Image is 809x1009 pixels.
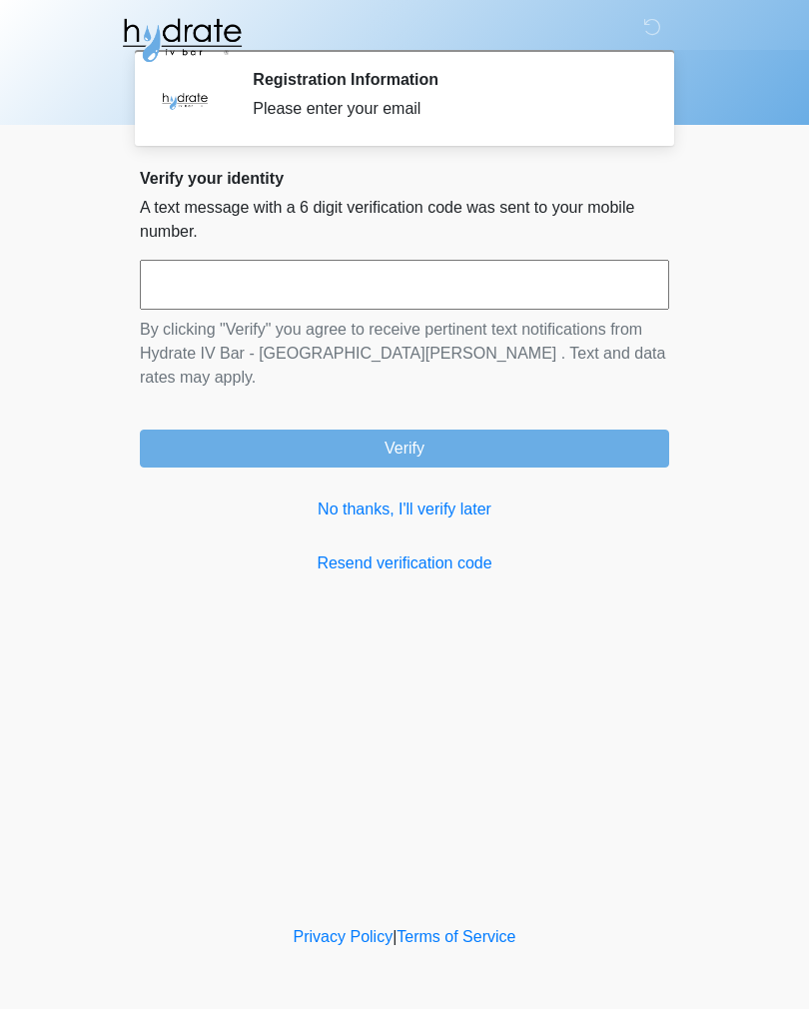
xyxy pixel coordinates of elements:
[294,928,394,945] a: Privacy Policy
[140,169,669,188] h2: Verify your identity
[397,928,515,945] a: Terms of Service
[140,430,669,468] button: Verify
[140,196,669,244] p: A text message with a 6 digit verification code was sent to your mobile number.
[140,498,669,521] a: No thanks, I'll verify later
[140,318,669,390] p: By clicking "Verify" you agree to receive pertinent text notifications from Hydrate IV Bar - [GEO...
[140,551,669,575] a: Resend verification code
[393,928,397,945] a: |
[253,97,639,121] div: Please enter your email
[120,15,244,65] img: Hydrate IV Bar - Fort Collins Logo
[155,70,215,130] img: Agent Avatar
